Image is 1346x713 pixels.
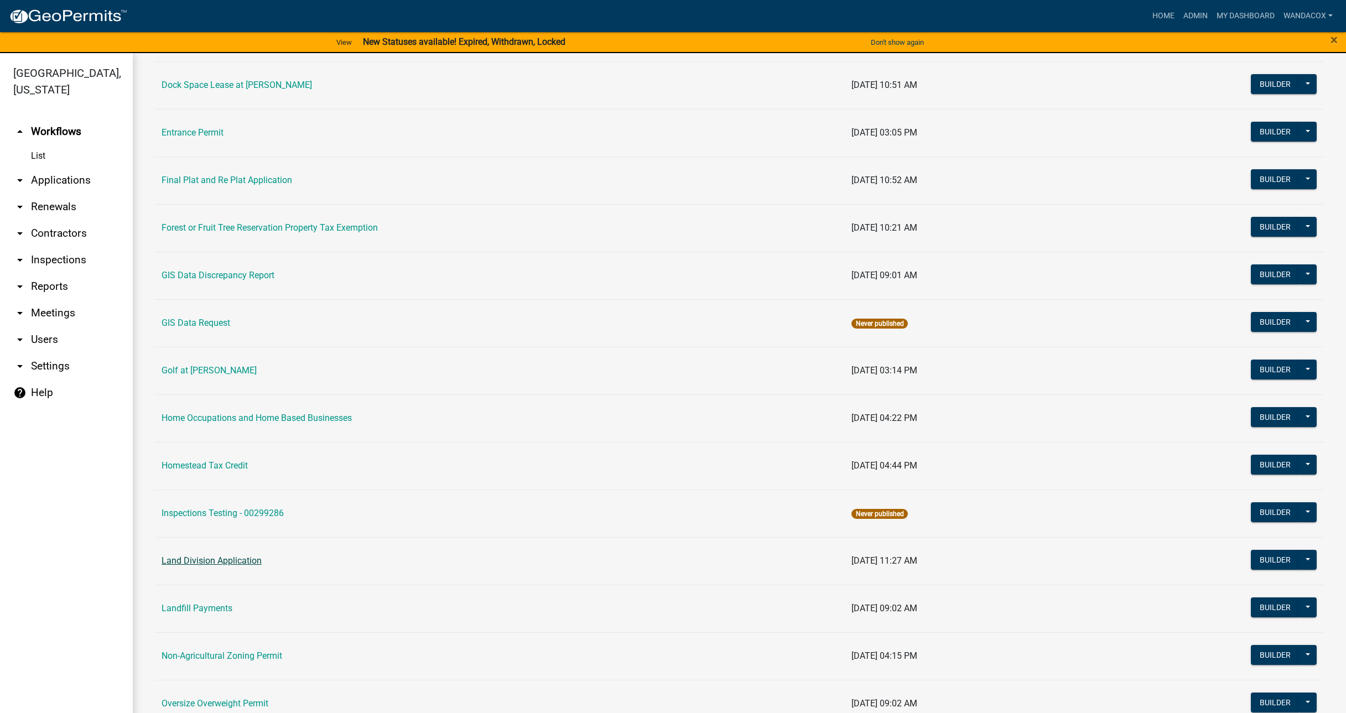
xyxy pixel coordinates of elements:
i: arrow_drop_down [13,227,27,240]
a: Home Occupations and Home Based Businesses [162,413,352,423]
span: [DATE] 11:27 AM [851,555,917,566]
a: Home [1148,6,1179,27]
span: [DATE] 09:01 AM [851,270,917,280]
span: Never published [851,509,907,519]
i: arrow_drop_down [13,253,27,267]
a: Land Division Application [162,555,262,566]
span: [DATE] 10:51 AM [851,80,917,90]
button: Builder [1251,74,1300,94]
span: [DATE] 03:05 PM [851,127,917,138]
button: Builder [1251,264,1300,284]
button: Builder [1251,502,1300,522]
a: Forest or Fruit Tree Reservation Property Tax Exemption [162,222,378,233]
a: Dock Space Lease at [PERSON_NAME] [162,80,312,90]
a: Golf at [PERSON_NAME] [162,365,257,376]
a: Admin [1179,6,1212,27]
i: arrow_drop_down [13,280,27,293]
a: Landfill Payments [162,603,232,613]
a: Entrance Permit [162,127,224,138]
button: Don't show again [866,33,928,51]
a: GIS Data Request [162,318,230,328]
i: arrow_drop_down [13,333,27,346]
button: Builder [1251,407,1300,427]
i: arrow_drop_down [13,360,27,373]
span: [DATE] 10:52 AM [851,175,917,185]
i: arrow_drop_down [13,306,27,320]
strong: New Statuses available! Expired, Withdrawn, Locked [363,37,565,47]
button: Builder [1251,217,1300,237]
i: help [13,386,27,399]
i: arrow_drop_up [13,125,27,138]
button: Builder [1251,169,1300,189]
span: [DATE] 03:14 PM [851,365,917,376]
a: WandaCox [1279,6,1337,27]
span: Never published [851,319,907,329]
span: [DATE] 04:44 PM [851,460,917,471]
a: Final Plat and Re Plat Application [162,175,292,185]
span: × [1331,32,1338,48]
button: Builder [1251,693,1300,712]
a: Homestead Tax Credit [162,460,248,471]
a: Oversize Overweight Permit [162,698,268,709]
button: Builder [1251,597,1300,617]
a: Inspections Testing - 00299286 [162,508,284,518]
button: Builder [1251,122,1300,142]
span: [DATE] 10:21 AM [851,222,917,233]
span: [DATE] 04:15 PM [851,650,917,661]
span: [DATE] 09:02 AM [851,698,917,709]
button: Builder [1251,455,1300,475]
button: Close [1331,33,1338,46]
a: Non-Agricultural Zoning Permit [162,650,282,661]
i: arrow_drop_down [13,200,27,214]
a: My Dashboard [1212,6,1279,27]
button: Builder [1251,550,1300,570]
span: [DATE] 04:22 PM [851,413,917,423]
button: Builder [1251,312,1300,332]
i: arrow_drop_down [13,174,27,187]
button: Builder [1251,360,1300,379]
a: View [332,33,356,51]
span: [DATE] 09:02 AM [851,603,917,613]
a: GIS Data Discrepancy Report [162,270,274,280]
button: Builder [1251,645,1300,665]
